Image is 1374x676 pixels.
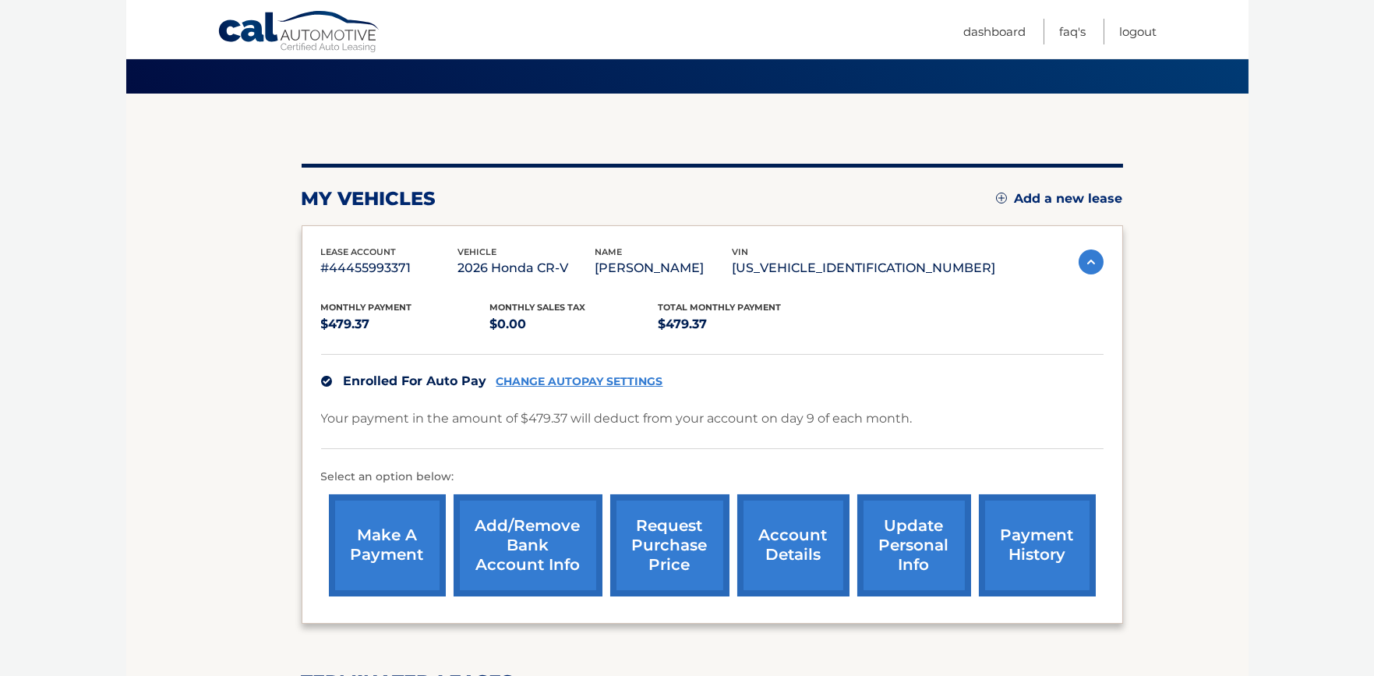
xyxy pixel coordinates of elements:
[659,313,828,335] p: $479.37
[321,246,397,257] span: lease account
[733,257,996,279] p: [US_VEHICLE_IDENTIFICATION_NUMBER]
[321,468,1104,487] p: Select an option below:
[489,313,659,335] p: $0.00
[302,187,436,211] h2: my vehicles
[217,10,381,55] a: Cal Automotive
[321,313,490,335] p: $479.37
[737,494,849,596] a: account details
[496,375,663,388] a: CHANGE AUTOPAY SETTINGS
[595,257,733,279] p: [PERSON_NAME]
[321,257,458,279] p: #44455993371
[458,257,595,279] p: 2026 Honda CR-V
[595,246,623,257] span: name
[996,193,1007,204] img: add.svg
[321,408,913,430] p: Your payment in the amount of $479.37 will deduct from your account on day 9 of each month.
[321,302,412,313] span: Monthly Payment
[733,246,749,257] span: vin
[1120,19,1157,44] a: Logout
[996,191,1123,207] a: Add a new lease
[964,19,1026,44] a: Dashboard
[321,376,332,387] img: check.svg
[1060,19,1086,44] a: FAQ's
[857,494,971,596] a: update personal info
[1079,250,1104,274] img: accordion-active.svg
[979,494,1096,596] a: payment history
[610,494,729,596] a: request purchase price
[489,302,585,313] span: Monthly sales Tax
[344,373,487,388] span: Enrolled For Auto Pay
[454,494,602,596] a: Add/Remove bank account info
[458,246,497,257] span: vehicle
[329,494,446,596] a: make a payment
[659,302,782,313] span: Total Monthly Payment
